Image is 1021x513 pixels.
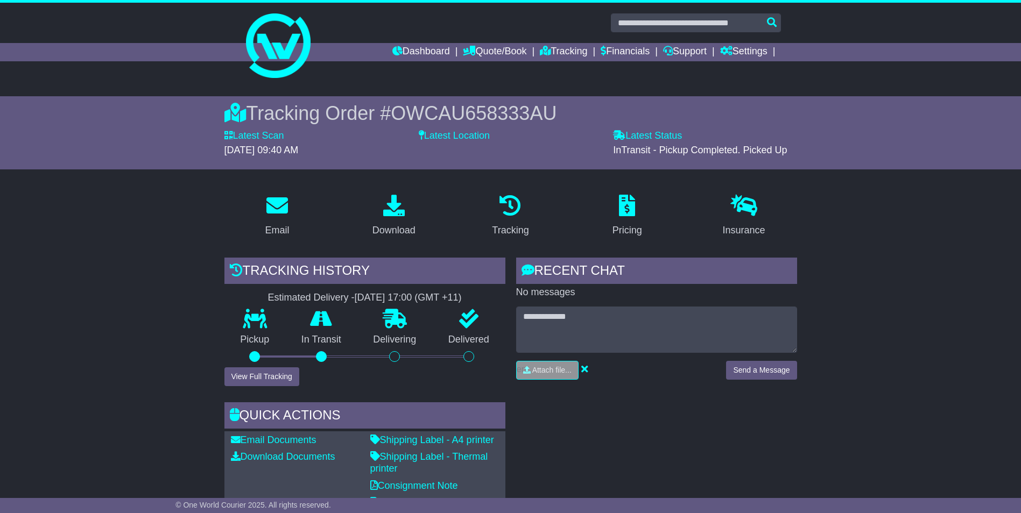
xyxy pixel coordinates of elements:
[285,334,357,346] p: In Transit
[231,451,335,462] a: Download Documents
[419,130,490,142] label: Latest Location
[613,130,682,142] label: Latest Status
[370,480,458,491] a: Consignment Note
[175,501,331,509] span: © One World Courier 2025. All rights reserved.
[463,43,526,61] a: Quote/Book
[370,451,488,474] a: Shipping Label - Thermal printer
[516,258,797,287] div: RECENT CHAT
[601,43,650,61] a: Financials
[516,287,797,298] p: No messages
[365,191,423,241] a: Download
[258,191,296,241] a: Email
[265,223,289,238] div: Email
[370,497,475,508] a: Original Address Label
[355,292,462,304] div: [DATE] 17:00 (GMT +11)
[726,361,797,380] button: Send a Message
[224,130,284,142] label: Latest Scan
[231,434,316,445] a: Email Documents
[370,434,494,445] a: Shipping Label - A4 printer
[432,334,505,346] p: Delivered
[485,191,536,241] a: Tracking
[605,191,649,241] a: Pricing
[723,223,765,238] div: Insurance
[391,102,557,124] span: OWCAU658333AU
[613,145,787,155] span: InTransit - Pickup Completed. Picked Up
[720,43,767,61] a: Settings
[224,334,286,346] p: Pickup
[492,223,529,238] div: Tracking
[716,191,772,241] a: Insurance
[224,145,299,155] span: [DATE] 09:40 AM
[224,258,505,287] div: Tracking history
[372,223,416,238] div: Download
[663,43,707,61] a: Support
[357,334,433,346] p: Delivering
[612,223,642,238] div: Pricing
[224,402,505,431] div: Quick Actions
[392,43,450,61] a: Dashboard
[224,367,299,386] button: View Full Tracking
[224,292,505,304] div: Estimated Delivery -
[540,43,587,61] a: Tracking
[224,102,797,125] div: Tracking Order #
